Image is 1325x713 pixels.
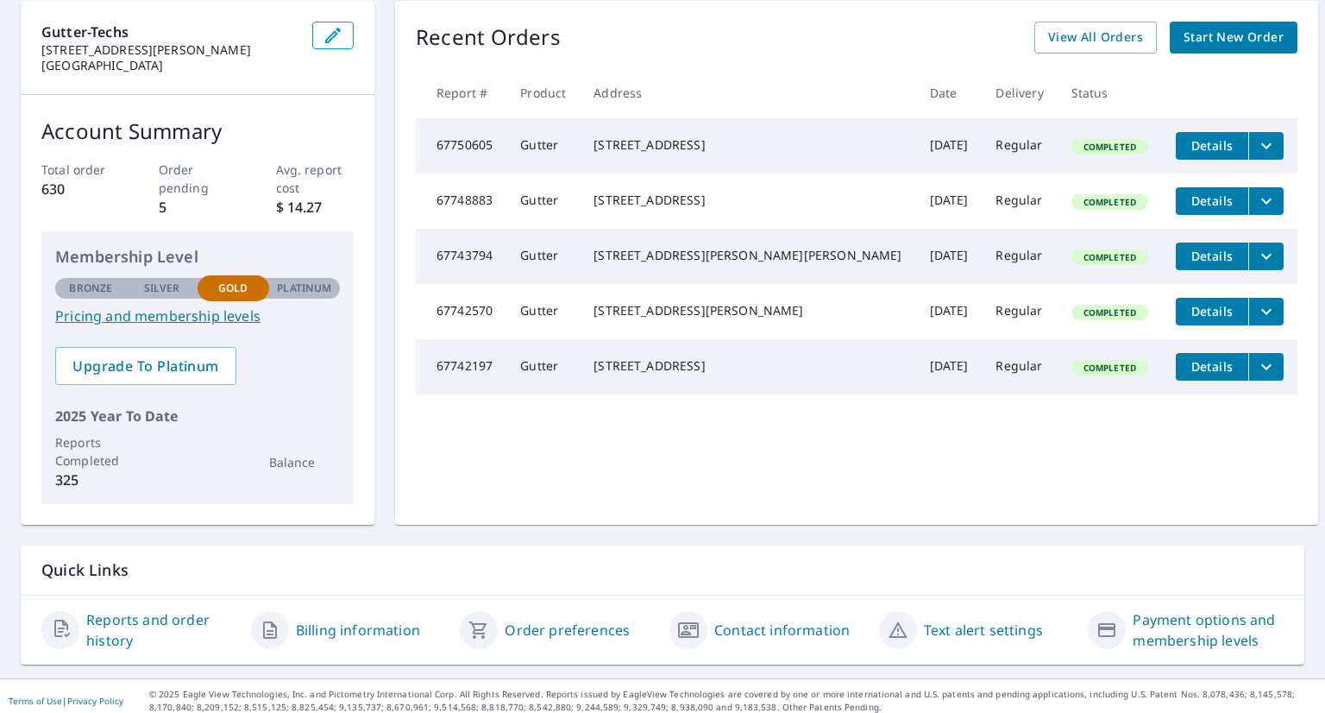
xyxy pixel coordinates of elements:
p: | [9,696,123,706]
a: Privacy Policy [67,695,123,707]
span: Completed [1073,196,1146,208]
th: Report # [416,67,506,118]
td: Regular [982,339,1057,394]
p: Total order [41,161,120,179]
span: Details [1186,248,1238,264]
p: Avg. report cost [276,161,355,197]
a: View All Orders [1034,22,1157,54]
a: Text alert settings [924,620,1043,640]
button: filesDropdownBtn-67742197 [1248,353,1284,381]
span: Details [1186,192,1238,209]
span: Completed [1073,306,1146,319]
a: Start New Order [1170,22,1297,54]
button: detailsBtn-67742570 [1176,298,1248,325]
td: 67743794 [416,229,506,284]
th: Address [580,67,915,118]
td: 67742197 [416,339,506,394]
span: Completed [1073,251,1146,263]
span: View All Orders [1048,27,1143,48]
button: detailsBtn-67742197 [1176,353,1248,381]
div: [STREET_ADDRESS][PERSON_NAME] [593,302,901,319]
td: [DATE] [916,339,983,394]
span: Completed [1073,362,1146,374]
p: $ 14.27 [276,197,355,218]
div: [STREET_ADDRESS][PERSON_NAME][PERSON_NAME] [593,247,901,264]
p: Recent Orders [416,22,561,54]
a: Reports and order history [86,609,237,651]
p: Quick Links [41,559,1284,581]
th: Delivery [982,67,1057,118]
td: Gutter [506,174,580,229]
a: Upgrade To Platinum [55,347,236,385]
p: Silver [144,281,180,296]
button: filesDropdownBtn-67742570 [1248,298,1284,325]
p: Platinum [277,281,331,296]
td: Gutter [506,339,580,394]
td: [DATE] [916,229,983,284]
div: [STREET_ADDRESS] [593,192,901,209]
td: Regular [982,229,1057,284]
span: Details [1186,303,1238,319]
a: Contact information [714,620,850,640]
div: [STREET_ADDRESS] [593,136,901,154]
th: Date [916,67,983,118]
td: Gutter [506,284,580,339]
span: Upgrade To Platinum [69,356,223,375]
button: filesDropdownBtn-67748883 [1248,187,1284,215]
button: detailsBtn-67743794 [1176,243,1248,270]
p: Bronze [69,281,112,296]
th: Product [506,67,580,118]
td: [DATE] [916,174,983,229]
td: 67748883 [416,174,506,229]
p: Gold [218,281,248,296]
p: Reports Completed [55,433,127,470]
button: filesDropdownBtn-67750605 [1248,132,1284,160]
p: Balance [269,453,341,471]
td: 67750605 [416,118,506,174]
a: Pricing and membership levels [55,306,340,326]
p: [GEOGRAPHIC_DATA] [41,58,298,73]
span: Completed [1073,141,1146,153]
p: [STREET_ADDRESS][PERSON_NAME] [41,42,298,58]
td: Regular [982,118,1057,174]
span: Start New Order [1184,27,1284,48]
td: Regular [982,284,1057,339]
p: 5 [159,197,237,218]
td: Regular [982,174,1057,229]
p: Membership Level [55,245,340,268]
a: Terms of Use [9,695,62,707]
p: Account Summary [41,116,354,147]
span: Details [1186,358,1238,375]
button: filesDropdownBtn-67743794 [1248,243,1284,270]
p: Order pending [159,161,237,197]
th: Status [1058,67,1162,118]
button: detailsBtn-67748883 [1176,187,1248,215]
td: 67742570 [416,284,506,339]
td: Gutter [506,118,580,174]
p: 2025 Year To Date [55,406,340,426]
p: Gutter-Techs [41,22,298,42]
button: detailsBtn-67750605 [1176,132,1248,160]
a: Order preferences [505,620,630,640]
div: [STREET_ADDRESS] [593,357,901,375]
td: [DATE] [916,118,983,174]
td: Gutter [506,229,580,284]
a: Payment options and membership levels [1133,609,1284,651]
td: [DATE] [916,284,983,339]
p: 325 [55,470,127,490]
a: Billing information [296,620,420,640]
span: Details [1186,137,1238,154]
p: 630 [41,179,120,199]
